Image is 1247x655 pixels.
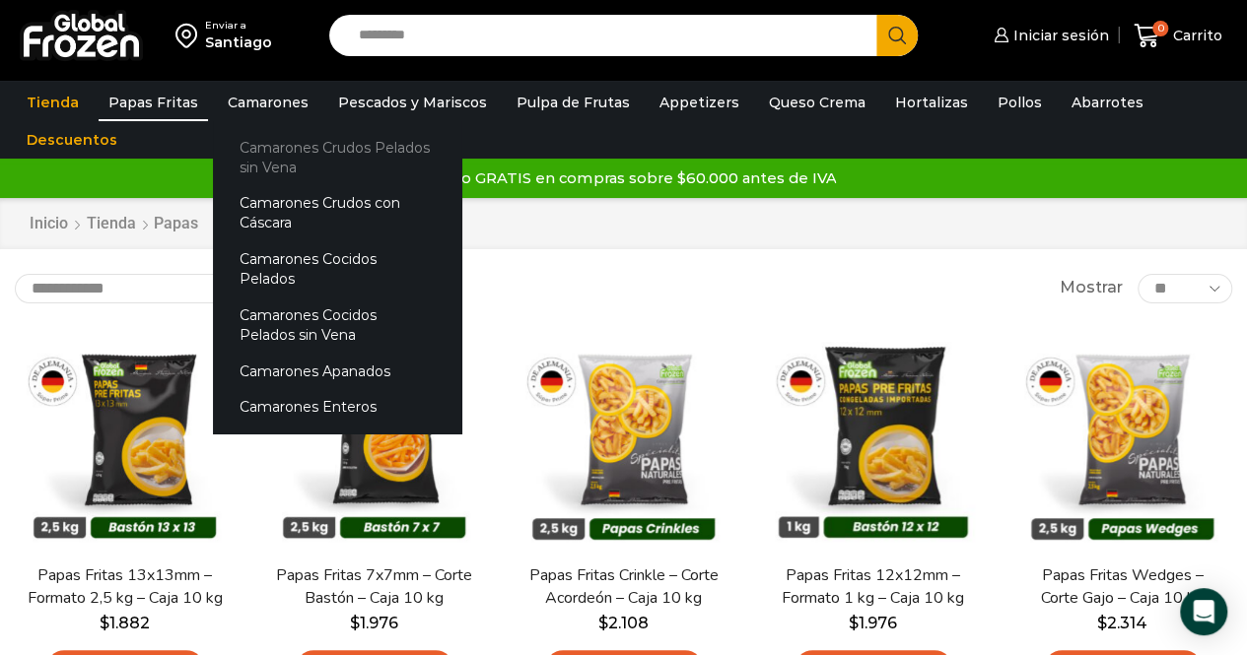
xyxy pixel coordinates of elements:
[885,84,978,121] a: Hortalizas
[1180,588,1227,635] div: Open Intercom Messenger
[175,19,205,52] img: address-field-icon.svg
[17,121,127,159] a: Descuentos
[100,614,150,632] bdi: 1.882
[213,185,461,241] a: Camarones Crudos con Cáscara
[1097,614,1147,632] bdi: 2.314
[213,297,461,354] a: Camarones Cocidos Pelados sin Vena
[99,84,208,121] a: Papas Fritas
[524,564,723,610] a: Papas Fritas Crinkle – Corte Acordeón – Caja 10 kg
[213,353,461,389] a: Camarones Apanados
[328,84,497,121] a: Pescados y Mariscos
[849,614,897,632] bdi: 1.976
[989,16,1109,55] a: Iniciar sesión
[350,614,398,632] bdi: 1.976
[1152,21,1168,36] span: 0
[1062,84,1153,121] a: Abarrotes
[598,614,608,632] span: $
[154,214,198,232] h1: Papas
[759,84,875,121] a: Queso Crema
[29,213,198,235] nav: Breadcrumb
[849,614,859,632] span: $
[1168,26,1222,45] span: Carrito
[213,241,461,297] a: Camarones Cocidos Pelados
[218,84,318,121] a: Camarones
[213,129,461,185] a: Camarones Crudos Pelados sin Vena
[1060,277,1123,299] span: Mostrar
[774,564,972,610] a: Papas Fritas 12x12mm – Formato 1 kg – Caja 10 kg
[205,19,272,33] div: Enviar a
[205,33,272,52] div: Santiago
[350,614,360,632] span: $
[988,84,1052,121] a: Pollos
[1023,564,1221,610] a: Papas Fritas Wedges – Corte Gajo – Caja 10 kg
[26,564,224,610] a: Papas Fritas 13x13mm – Formato 2,5 kg – Caja 10 kg
[86,213,137,235] a: Tienda
[17,84,89,121] a: Tienda
[1097,614,1107,632] span: $
[15,274,266,303] select: Pedido de la tienda
[29,213,69,235] a: Inicio
[1008,26,1109,45] span: Iniciar sesión
[213,389,461,426] a: Camarones Enteros
[507,84,640,121] a: Pulpa de Frutas
[100,614,109,632] span: $
[650,84,749,121] a: Appetizers
[876,15,918,56] button: Search button
[1129,13,1227,59] a: 0 Carrito
[275,564,473,610] a: Papas Fritas 7x7mm – Corte Bastón – Caja 10 kg
[598,614,649,632] bdi: 2.108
